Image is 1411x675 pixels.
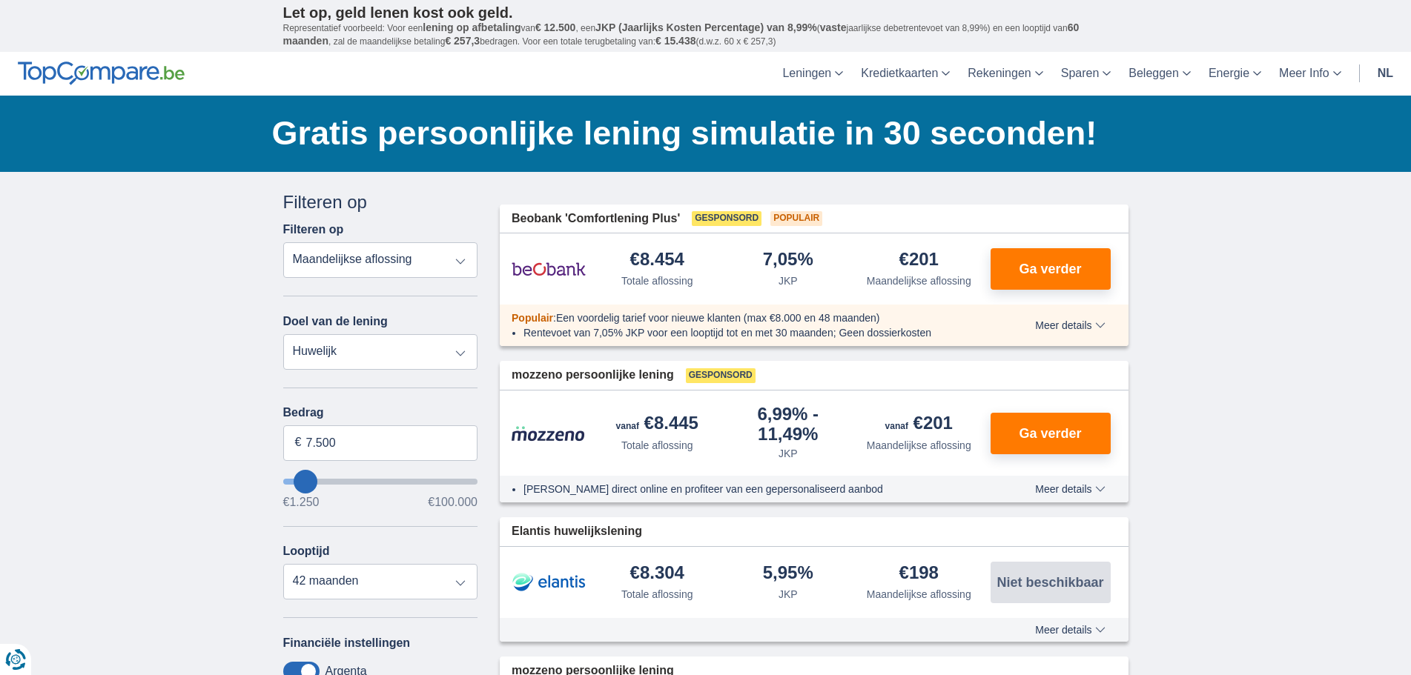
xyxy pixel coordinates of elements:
div: 7,05% [763,250,813,270]
span: Gesponsord [692,211,761,226]
div: JKP [779,273,798,288]
button: Meer details [1024,483,1116,495]
li: [PERSON_NAME] direct online en profiteer van een gepersonaliseerd aanbod [523,482,981,496]
span: Populair [512,312,553,324]
button: Ga verder [991,248,1111,290]
span: lening op afbetaling [423,21,521,33]
span: €1.250 [283,496,320,508]
div: JKP [779,446,798,461]
div: 6,99% [729,405,848,443]
a: Meer Info [1270,52,1350,96]
div: €8.445 [616,414,698,435]
span: Meer details [1035,320,1105,330]
span: Meer details [1035,625,1105,635]
span: Elantis huwelijkslening [512,523,642,540]
label: Looptijd [283,545,330,558]
span: Beobank 'Comfortlening Plus' [512,210,680,227]
img: TopCompare [18,61,185,85]
p: Let op, geld lenen kost ook geld. [283,4,1129,21]
span: € [295,434,302,451]
div: €201 [899,250,939,270]
a: Rekeningen [959,52,1051,96]
div: Maandelijkse aflossing [867,273,971,288]
a: Leningen [773,52,852,96]
input: wantToBorrow [283,479,478,485]
p: Representatief voorbeeld: Voor een van , een ( jaarlijkse debetrentevoet van 8,99%) en een loopti... [283,21,1129,48]
span: Ga verder [1019,262,1081,276]
span: mozzeno persoonlijke lening [512,367,674,384]
label: Doel van de lening [283,315,388,328]
span: Meer details [1035,484,1105,494]
a: Beleggen [1120,52,1200,96]
div: JKP [779,587,798,602]
div: : [500,310,993,325]
div: 5,95% [763,564,813,584]
button: Ga verder [991,413,1111,454]
div: Totale aflossing [621,273,693,288]
button: Meer details [1024,319,1116,331]
span: Een voordelig tarief voor nieuwe klanten (max €8.000 en 48 maanden) [556,312,880,324]
span: € 15.438 [655,35,696,47]
div: €201 [885,414,953,435]
img: product.pl.alt Elantis [512,564,586,601]
div: Filteren op [283,190,478,215]
div: €8.304 [630,564,684,584]
span: 60 maanden [283,21,1080,47]
div: Maandelijkse aflossing [867,587,971,602]
button: Meer details [1024,624,1116,636]
h1: Gratis persoonlijke lening simulatie in 30 seconden! [272,110,1129,156]
div: €8.454 [630,250,684,270]
span: € 12.500 [535,21,576,33]
div: Maandelijkse aflossing [867,438,971,453]
div: €198 [899,564,939,584]
span: Gesponsord [686,368,756,383]
label: Financiële instellingen [283,636,411,650]
img: product.pl.alt Mozzeno [512,425,586,442]
div: Totale aflossing [621,438,693,453]
span: € 257,3 [445,35,480,47]
span: Populair [770,211,822,226]
a: nl [1369,52,1402,96]
button: Niet beschikbaar [991,562,1111,603]
li: Rentevoet van 7,05% JKP voor een looptijd tot en met 30 maanden; Geen dossierkosten [523,325,981,340]
span: €100.000 [428,496,478,508]
label: Filteren op [283,223,344,236]
a: Energie [1200,52,1270,96]
span: vaste [820,21,847,33]
img: product.pl.alt Beobank [512,250,586,287]
div: Totale aflossing [621,587,693,602]
a: Kredietkaarten [852,52,959,96]
span: Niet beschikbaar [997,576,1103,589]
a: Sparen [1052,52,1120,96]
label: Bedrag [283,406,478,419]
span: Ga verder [1019,427,1081,440]
span: JKP (Jaarlijks Kosten Percentage) van 8,99% [595,21,817,33]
